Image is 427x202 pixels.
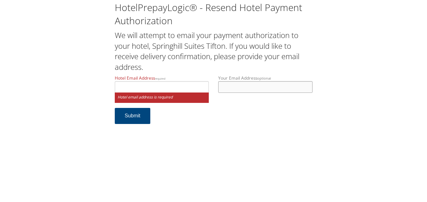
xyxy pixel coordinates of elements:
small: Hotel email address is required [115,93,209,103]
h1: HotelPrepayLogic® - Resend Hotel Payment Authorization [115,1,313,27]
button: Submit [115,108,151,124]
label: Your Email Address [218,75,313,93]
input: Your Email Addressoptional [218,81,313,93]
label: Hotel Email Address [115,75,209,93]
h2: We will attempt to email your payment authorization to your hotel, Springhill Suites Tifton. If y... [115,30,313,72]
small: required [155,77,165,80]
input: Hotel Email Addressrequired [115,81,209,93]
small: optional [257,76,271,81]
